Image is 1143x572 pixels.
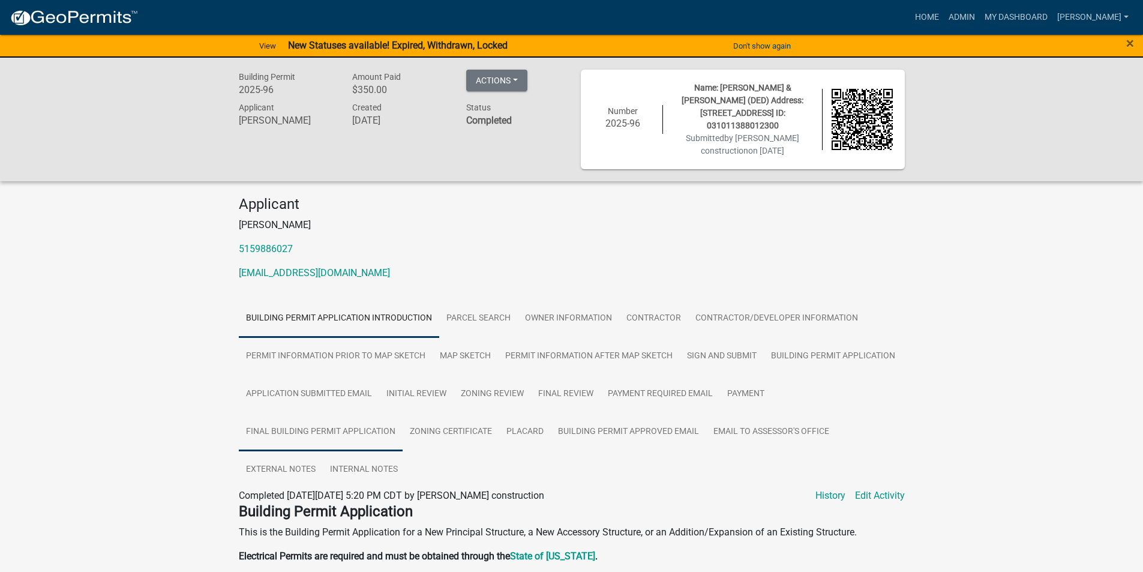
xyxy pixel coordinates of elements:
[439,300,518,338] a: Parcel search
[1126,36,1134,50] button: Close
[688,300,865,338] a: Contractor/Developer Information
[1126,35,1134,52] span: ×
[551,413,706,451] a: Building Permit Approved Email
[239,503,413,520] strong: Building Permit Application
[855,489,905,503] a: Edit Activity
[352,115,448,126] h6: [DATE]
[239,267,390,278] a: [EMAIL_ADDRESS][DOMAIN_NAME]
[239,72,295,82] span: Building Permit
[466,103,491,112] span: Status
[239,243,293,254] a: 5159886027
[466,115,512,126] strong: Completed
[706,413,836,451] a: Email to Assessor's Office
[433,337,498,376] a: Map Sketch
[601,375,720,414] a: Payment Required Email
[680,337,764,376] a: Sign and Submit
[1052,6,1133,29] a: [PERSON_NAME]
[510,550,595,562] a: State of [US_STATE]
[239,451,323,489] a: External Notes
[764,337,902,376] a: Building Permit Application
[531,375,601,414] a: Final Review
[239,490,544,501] span: Completed [DATE][DATE] 5:20 PM CDT by [PERSON_NAME] construction
[239,550,510,562] strong: Electrical Permits are required and must be obtained through the
[728,36,796,56] button: Don't show again
[608,106,638,116] span: Number
[454,375,531,414] a: Zoning Review
[403,413,499,451] a: Zoning Certificate
[379,375,454,414] a: Initial Review
[686,133,799,155] span: Submitted on [DATE]
[815,489,845,503] a: History
[595,550,598,562] strong: .
[352,84,448,95] h6: $350.00
[498,337,680,376] a: Permit Information After Map Sketch
[239,337,433,376] a: Permit Information Prior to Map Sketch
[239,84,335,95] h6: 2025-96
[352,103,382,112] span: Created
[466,70,527,91] button: Actions
[239,115,335,126] h6: [PERSON_NAME]
[910,6,944,29] a: Home
[619,300,688,338] a: Contractor
[239,103,274,112] span: Applicant
[239,375,379,414] a: Application Submitted Email
[518,300,619,338] a: Owner Information
[701,133,799,155] span: by [PERSON_NAME] construction
[352,72,401,82] span: Amount Paid
[593,118,654,129] h6: 2025-96
[980,6,1052,29] a: My Dashboard
[239,525,905,540] p: This is the Building Permit Application for a New Principal Structure, a New Accessory Structure,...
[499,413,551,451] a: Placard
[720,375,772,414] a: Payment
[254,36,281,56] a: View
[239,196,905,213] h4: Applicant
[323,451,405,489] a: Internal Notes
[682,83,803,130] span: Name: [PERSON_NAME] & [PERSON_NAME] (DED) Address: [STREET_ADDRESS] ID: 031011388012300
[239,413,403,451] a: Final Building Permit Application
[944,6,980,29] a: Admin
[288,40,508,51] strong: New Statuses available! Expired, Withdrawn, Locked
[832,89,893,150] img: QR code
[239,218,905,232] p: [PERSON_NAME]
[239,300,439,338] a: Building Permit Application Introduction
